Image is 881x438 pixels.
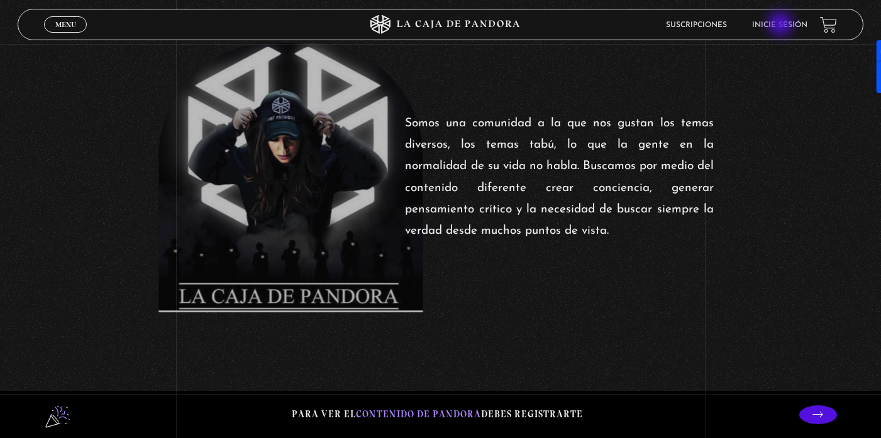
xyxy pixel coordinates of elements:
span: contenido de Pandora [356,408,481,420]
a: Inicie sesión [752,21,807,29]
a: View your shopping cart [820,16,837,33]
span: Menu [55,21,76,28]
p: Somos una comunidad a la que nos gustan los temas diversos, los temas tabú, lo que la gente en la... [405,113,713,242]
p: Para ver el debes registrarte [292,406,583,423]
a: Suscripciones [666,21,727,29]
span: Cerrar [51,31,80,40]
